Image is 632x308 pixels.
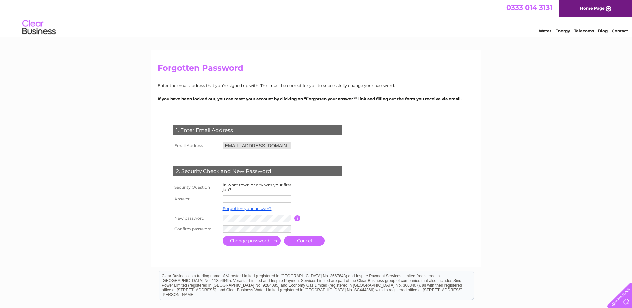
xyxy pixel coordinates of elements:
a: 0333 014 3131 [506,3,552,12]
a: Telecoms [574,28,594,33]
h2: Forgotten Password [158,63,475,76]
a: Forgotten your answer? [223,206,272,211]
p: Enter the email address that you're signed up with. This must be correct for you to successfully ... [158,82,475,89]
th: Confirm password [171,224,221,234]
input: Submit [223,236,281,246]
th: Email Address [171,140,221,151]
a: Blog [598,28,608,33]
a: Energy [555,28,570,33]
a: Water [539,28,551,33]
label: In what town or city was your first job? [223,182,291,192]
th: New password [171,213,221,224]
div: Clear Business is a trading name of Verastar Limited (registered in [GEOGRAPHIC_DATA] No. 3667643... [159,4,474,32]
img: logo.png [22,17,56,38]
a: Contact [612,28,628,33]
div: 2. Security Check and New Password [173,166,342,176]
input: Information [294,215,301,221]
div: 1. Enter Email Address [173,125,342,135]
p: If you have been locked out, you can reset your account by clicking on “Forgotten your answer?” l... [158,96,475,102]
th: Answer [171,194,221,204]
a: Cancel [284,236,325,246]
th: Security Question [171,181,221,194]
